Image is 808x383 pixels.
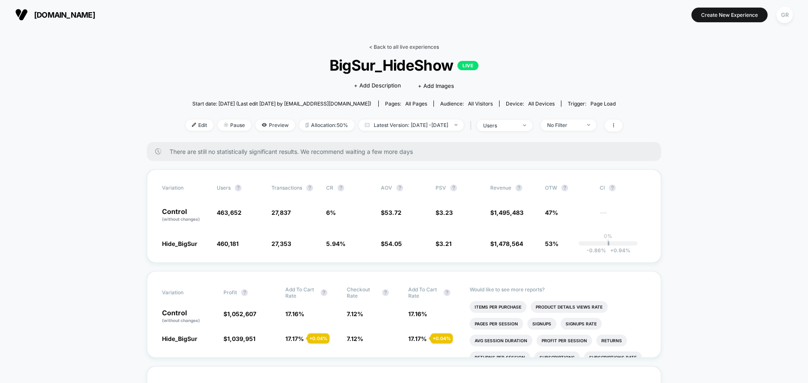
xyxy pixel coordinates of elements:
[271,185,302,191] span: Transactions
[224,123,228,127] img: end
[235,185,242,191] button: ?
[13,8,98,21] button: [DOMAIN_NAME]
[326,209,336,216] span: 6 %
[162,318,200,323] span: (without changes)
[396,185,403,191] button: ?
[271,209,291,216] span: 27,837
[494,240,523,247] span: 1,478,564
[600,210,646,222] span: ---
[537,335,592,346] li: Profit Per Session
[470,318,523,330] li: Pages Per Session
[381,185,392,191] span: AOV
[299,119,354,131] span: Allocation: 50%
[431,333,453,343] div: + 0.04 %
[584,351,642,363] li: Subscriptions Rate
[534,351,580,363] li: Subscriptions
[271,240,291,247] span: 27,353
[490,209,524,216] span: $
[691,8,768,22] button: Create New Experience
[587,247,606,254] span: -0.86 %
[347,286,378,299] span: Checkout Rate
[162,309,215,324] p: Control
[470,335,532,346] li: Avg Session Duration
[483,122,517,129] div: users
[241,289,248,296] button: ?
[347,335,363,342] span: 7.12 %
[192,100,371,107] span: Start date: [DATE] (Last edit [DATE] by [EMAIL_ADDRESS][DOMAIN_NAME])
[523,124,526,126] img: end
[285,286,316,299] span: Add To Cart Rate
[217,209,242,216] span: 463,652
[531,301,608,313] li: Product Details Views Rate
[255,119,295,131] span: Preview
[774,6,795,24] button: GR
[610,247,614,254] span: +
[408,310,427,317] span: 17.16 %
[527,318,556,330] li: Signups
[223,335,255,342] span: $
[162,208,208,222] p: Control
[607,239,609,246] p: |
[545,240,558,247] span: 53%
[609,185,616,191] button: ?
[227,310,256,317] span: 1,052,607
[408,335,427,342] span: 17.17 %
[34,11,95,19] span: [DOMAIN_NAME]
[450,185,457,191] button: ?
[596,335,627,346] li: Returns
[321,289,327,296] button: ?
[606,247,630,254] span: 0.94 %
[381,209,401,216] span: $
[561,185,568,191] button: ?
[306,185,313,191] button: ?
[587,124,590,126] img: end
[15,8,28,21] img: Visually logo
[457,61,478,70] p: LIVE
[381,240,402,247] span: $
[528,100,555,107] span: all devices
[600,185,646,191] span: CI
[306,123,309,127] img: rebalance
[468,119,477,132] span: |
[217,185,231,191] span: users
[369,44,439,50] a: < Back to all live experiences
[405,100,427,107] span: all pages
[545,209,558,216] span: 47%
[285,335,304,342] span: 17.17 %
[439,209,453,216] span: 3.23
[385,240,402,247] span: 54.05
[218,119,251,131] span: Pause
[436,240,452,247] span: $
[162,217,200,222] span: (without changes)
[568,100,616,107] div: Trigger:
[418,82,454,89] span: + Add Images
[227,335,255,342] span: 1,039,951
[217,240,239,247] span: 460,181
[359,119,464,131] span: Latest Version: [DATE] - [DATE]
[516,185,522,191] button: ?
[186,119,213,131] span: Edit
[207,56,601,74] span: BigSur_HideShow
[338,185,344,191] button: ?
[408,286,439,299] span: Add To Cart Rate
[468,100,493,107] span: All Visitors
[347,310,363,317] span: 7.12 %
[440,100,493,107] div: Audience:
[223,310,256,317] span: $
[385,209,401,216] span: 53.72
[382,289,389,296] button: ?
[162,286,208,299] span: Variation
[162,240,197,247] span: Hide_BigSur
[285,310,304,317] span: 17.16 %
[326,240,346,247] span: 5.94 %
[385,100,427,107] div: Pages:
[490,185,511,191] span: Revenue
[499,100,561,107] span: Device:
[192,123,196,127] img: edit
[470,351,530,363] li: Returns Per Session
[162,335,197,342] span: Hide_BigSur
[494,209,524,216] span: 1,495,483
[470,301,526,313] li: Items Per Purchase
[162,185,208,191] span: Variation
[326,185,333,191] span: CR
